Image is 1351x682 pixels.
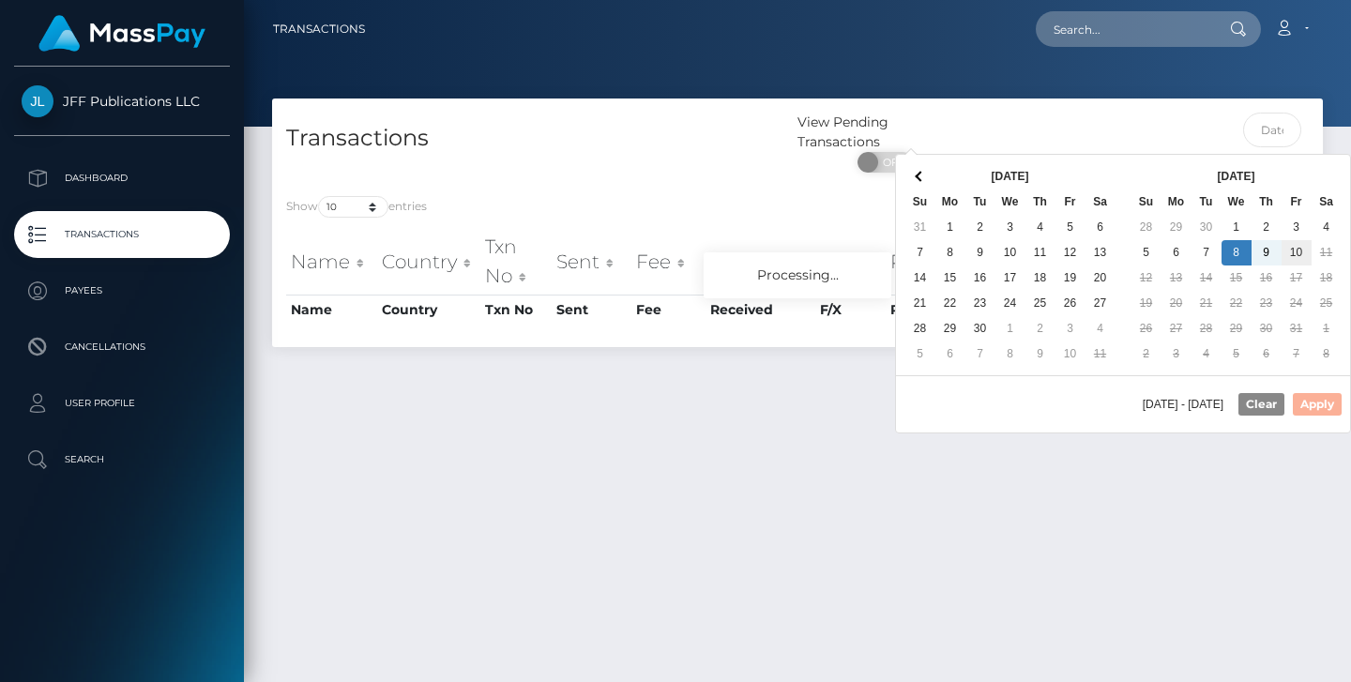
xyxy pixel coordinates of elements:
td: 3 [1055,316,1085,341]
td: 2 [1252,215,1282,240]
td: 25 [1025,291,1055,316]
a: Payees [14,267,230,314]
th: Mo [1161,189,1192,215]
th: [DATE] [935,164,1085,189]
th: Txn No [480,295,552,325]
td: 9 [1025,341,1055,367]
td: 6 [1161,240,1192,265]
td: 1 [935,215,965,240]
div: Processing... [704,252,891,298]
select: Showentries [318,196,388,218]
th: Fr [1055,189,1085,215]
td: 20 [1161,291,1192,316]
td: 17 [1282,265,1312,291]
td: 12 [1055,240,1085,265]
p: Cancellations [22,333,222,361]
td: 25 [1312,291,1342,316]
td: 13 [1161,265,1192,291]
td: 18 [1312,265,1342,291]
td: 10 [1055,341,1085,367]
td: 17 [995,265,1025,291]
div: View Pending Transactions [797,113,973,152]
td: 4 [1025,215,1055,240]
td: 24 [995,291,1025,316]
th: Country [377,228,480,295]
th: Received [706,295,815,325]
td: 27 [1085,291,1116,316]
td: 5 [1055,215,1085,240]
td: 6 [1252,341,1282,367]
td: 26 [1055,291,1085,316]
td: 7 [1282,341,1312,367]
th: Txn No [480,228,552,295]
td: 28 [905,316,935,341]
td: 12 [1131,265,1161,291]
a: Cancellations [14,324,230,371]
td: 3 [1282,215,1312,240]
button: Clear [1238,393,1284,416]
td: 11 [1085,341,1116,367]
h4: Transactions [286,122,783,155]
th: Fr [1282,189,1312,215]
td: 9 [1252,240,1282,265]
p: Dashboard [22,164,222,192]
td: 14 [905,265,935,291]
td: 30 [965,316,995,341]
td: 28 [1192,316,1222,341]
span: OFF [868,152,915,173]
img: MassPay Logo [38,15,205,52]
th: We [995,189,1025,215]
td: 4 [1192,341,1222,367]
td: 8 [1222,240,1252,265]
td: 29 [935,316,965,341]
th: Sent [552,295,631,325]
th: Su [1131,189,1161,215]
th: F/X [815,228,885,295]
td: 22 [935,291,965,316]
td: 11 [1312,240,1342,265]
label: Show entries [286,196,427,218]
td: 5 [1222,341,1252,367]
td: 16 [1252,265,1282,291]
th: Payer [886,228,972,295]
td: 19 [1131,291,1161,316]
th: Fee [631,295,706,325]
p: User Profile [22,389,222,417]
td: 18 [1025,265,1055,291]
td: 7 [965,341,995,367]
td: 10 [995,240,1025,265]
td: 10 [1282,240,1312,265]
th: Name [286,295,377,325]
td: 26 [1131,316,1161,341]
td: 1 [1222,215,1252,240]
td: 14 [1192,265,1222,291]
td: 6 [935,341,965,367]
td: 8 [935,240,965,265]
td: 15 [935,265,965,291]
td: 4 [1085,316,1116,341]
td: 1 [995,316,1025,341]
th: Th [1252,189,1282,215]
td: 3 [995,215,1025,240]
td: 29 [1222,316,1252,341]
th: Sa [1312,189,1342,215]
td: 21 [1192,291,1222,316]
td: 15 [1222,265,1252,291]
td: 30 [1192,215,1222,240]
th: Name [286,228,377,295]
p: Search [22,446,222,474]
td: 13 [1085,240,1116,265]
th: Country [377,295,480,325]
th: We [1222,189,1252,215]
td: 5 [905,341,935,367]
td: 23 [1252,291,1282,316]
a: User Profile [14,380,230,427]
th: Su [905,189,935,215]
input: Date filter [1243,113,1302,147]
th: Mo [935,189,965,215]
td: 27 [1161,316,1192,341]
th: [DATE] [1161,164,1312,189]
td: 5 [1131,240,1161,265]
td: 9 [965,240,995,265]
a: Transactions [14,211,230,258]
